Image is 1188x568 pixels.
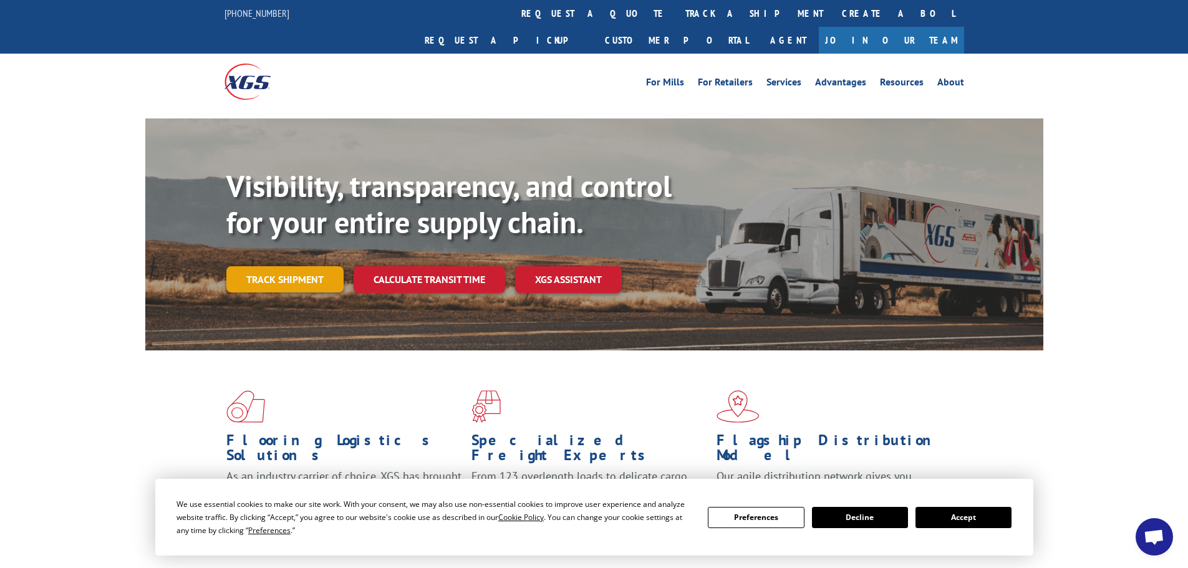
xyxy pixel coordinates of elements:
h1: Specialized Freight Experts [471,433,707,469]
a: Services [766,77,801,91]
img: xgs-icon-flagship-distribution-model-red [717,390,760,423]
h1: Flagship Distribution Model [717,433,952,469]
a: Request a pickup [415,27,596,54]
img: xgs-icon-focused-on-flooring-red [471,390,501,423]
a: Track shipment [226,266,344,292]
a: About [937,77,964,91]
a: Resources [880,77,924,91]
button: Decline [812,507,908,528]
a: Advantages [815,77,866,91]
a: Join Our Team [819,27,964,54]
span: Our agile distribution network gives you nationwide inventory management on demand. [717,469,946,498]
p: From 123 overlength loads to delicate cargo, our experienced staff knows the best way to move you... [471,469,707,524]
b: Visibility, transparency, and control for your entire supply chain. [226,166,672,241]
div: We use essential cookies to make our site work. With your consent, we may also use non-essential ... [176,498,693,537]
a: XGS ASSISTANT [515,266,622,293]
a: Agent [758,27,819,54]
div: Cookie Consent Prompt [155,479,1033,556]
span: Cookie Policy [498,512,544,522]
a: Open chat [1136,518,1173,556]
a: For Mills [646,77,684,91]
a: Customer Portal [596,27,758,54]
img: xgs-icon-total-supply-chain-intelligence-red [226,390,265,423]
span: Preferences [248,525,291,536]
a: Calculate transit time [354,266,505,293]
a: [PHONE_NUMBER] [225,7,289,19]
a: For Retailers [698,77,753,91]
span: As an industry carrier of choice, XGS has brought innovation and dedication to flooring logistics... [226,469,461,513]
button: Preferences [708,507,804,528]
h1: Flooring Logistics Solutions [226,433,462,469]
button: Accept [915,507,1012,528]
